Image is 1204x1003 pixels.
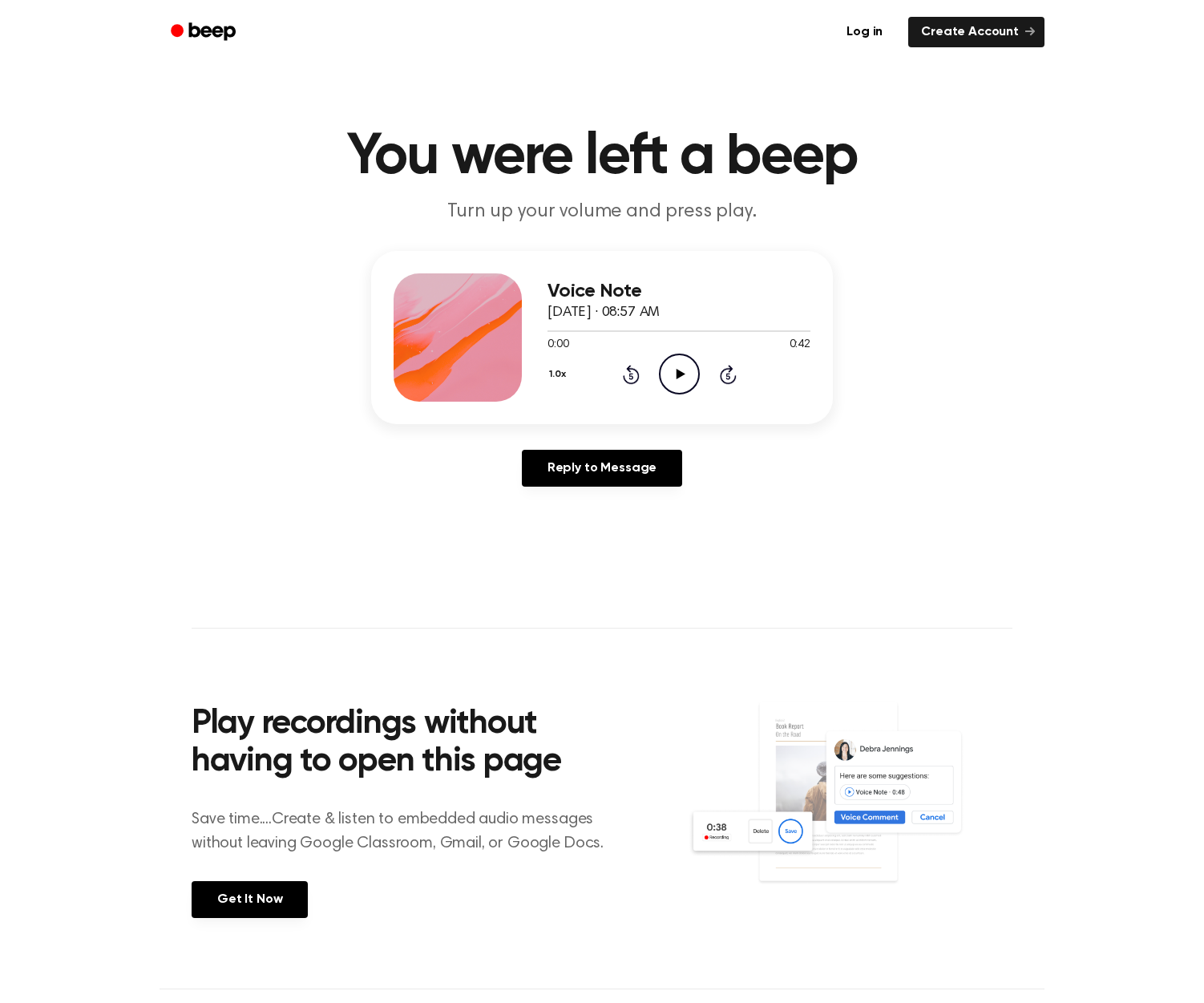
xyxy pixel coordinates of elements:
a: Get It Now [192,881,308,918]
span: 0:42 [790,337,810,354]
a: Create Account [908,17,1044,47]
a: Beep [160,17,250,48]
span: 0:00 [547,337,568,354]
p: Turn up your volume and press play. [294,199,910,225]
h1: You were left a beep [192,128,1012,186]
a: Log in [830,14,899,51]
p: Save time....Create & listen to embedded audio messages without leaving Google Classroom, Gmail, ... [192,807,624,855]
h3: Voice Note [547,281,810,302]
a: Reply to Message [522,450,682,487]
span: [DATE] · 08:57 AM [547,305,660,320]
img: Voice Comments on Docs and Recording Widget [688,701,1012,916]
h2: Play recordings without having to open this page [192,706,624,782]
button: 1.0x [547,361,572,388]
